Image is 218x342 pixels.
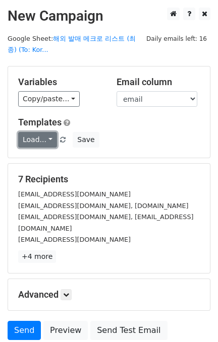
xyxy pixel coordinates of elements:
h5: 7 Recipients [18,174,200,185]
a: Copy/paste... [18,91,80,107]
small: Google Sheet: [8,35,136,54]
button: Save [73,132,99,148]
small: [EMAIL_ADDRESS][DOMAIN_NAME] [18,190,131,198]
a: +4 more [18,250,56,263]
small: [EMAIL_ADDRESS][DOMAIN_NAME] [18,236,131,243]
a: Send [8,321,41,340]
iframe: Chat Widget [168,294,218,342]
h5: Variables [18,77,101,88]
small: [EMAIL_ADDRESS][DOMAIN_NAME], [DOMAIN_NAME][EMAIL_ADDRESS][DOMAIN_NAME], [EMAIL_ADDRESS][DOMAIN_N... [18,202,193,232]
a: Send Test Email [90,321,167,340]
span: Daily emails left: 16 [143,33,210,44]
a: Preview [43,321,88,340]
a: 해외 발매 메크로 리스트 (최종) (To: Kor... [8,35,136,54]
h5: Advanced [18,289,200,300]
a: Templates [18,117,62,127]
h2: New Campaign [8,8,210,25]
a: Load... [18,132,57,148]
h5: Email column [117,77,200,88]
a: Daily emails left: 16 [143,35,210,42]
